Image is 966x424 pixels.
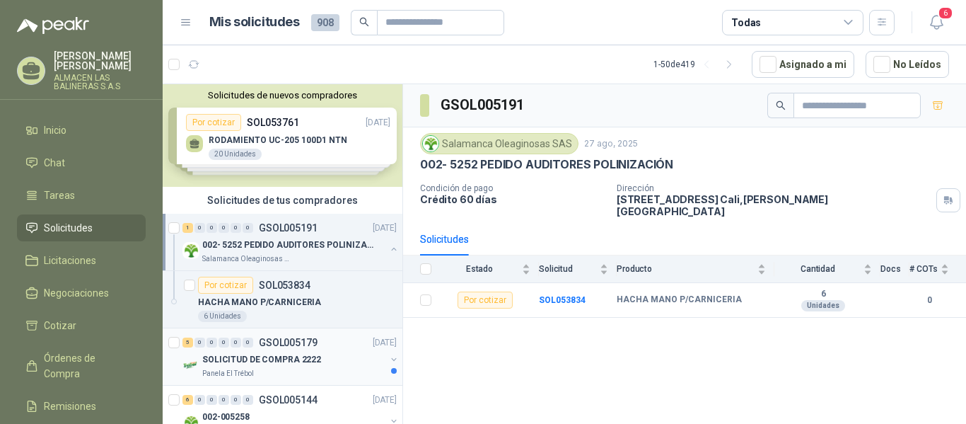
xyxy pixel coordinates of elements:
[420,183,605,193] p: Condición de pago
[259,395,318,405] p: GSOL005144
[54,51,146,71] p: [PERSON_NAME] [PERSON_NAME]
[539,264,597,274] span: Solicitud
[880,256,909,283] th: Docs
[163,271,402,328] a: Por cotizarSOL053834HACHA MANO P/CARNICERIA6 Unidades
[774,289,872,300] b: 6
[219,395,229,405] div: 0
[206,223,217,233] div: 0
[774,264,861,274] span: Cantidad
[801,300,845,311] div: Unidades
[617,294,742,306] b: HACHA MANO P/CARNICERIA
[617,193,931,217] p: [STREET_ADDRESS] Cali , [PERSON_NAME][GEOGRAPHIC_DATA]
[219,338,229,348] div: 0
[311,14,339,31] span: 908
[373,394,397,407] p: [DATE]
[209,12,300,33] h1: Mis solicitudes
[182,242,199,259] img: Company Logo
[774,256,880,283] th: Cantidad
[168,90,397,101] button: Solicitudes de nuevos compradores
[44,188,75,203] span: Tareas
[17,214,146,241] a: Solicitudes
[44,350,132,382] span: Órdenes de Compra
[202,353,321,367] p: SOLICITUD DE COMPRA 2222
[182,395,193,405] div: 6
[420,157,673,172] p: 002- 5252 PEDIDO AUDITORES POLINIZACIÓN
[182,334,400,379] a: 5 0 0 0 0 0 GSOL005179[DATE] Company LogoSOLICITUD DE COMPRA 2222Panela El Trébol
[776,101,786,110] span: search
[231,338,241,348] div: 0
[182,219,400,265] a: 1 0 0 0 0 0 GSOL005191[DATE] Company Logo002- 5252 PEDIDO AUDITORES POLINIZACIÓNSalamanca Oleagin...
[924,10,949,35] button: 6
[163,187,402,214] div: Solicitudes de tus compradores
[17,280,146,306] a: Negociaciones
[866,51,949,78] button: No Leídos
[441,94,526,116] h3: GSOL005191
[359,17,369,27] span: search
[44,285,109,301] span: Negociaciones
[202,239,378,252] p: 002- 5252 PEDIDO AUDITORES POLINIZACIÓN
[909,294,949,307] b: 0
[206,338,217,348] div: 0
[752,51,854,78] button: Asignado a mi
[17,247,146,274] a: Licitaciones
[259,223,318,233] p: GSOL005191
[17,182,146,209] a: Tareas
[202,411,250,424] p: 002-005258
[617,256,774,283] th: Producto
[182,357,199,374] img: Company Logo
[909,264,938,274] span: # COTs
[420,193,605,205] p: Crédito 60 días
[44,220,93,236] span: Solicitudes
[617,183,931,193] p: Dirección
[243,395,253,405] div: 0
[653,53,740,76] div: 1 - 50 de 419
[243,338,253,348] div: 0
[420,231,469,247] div: Solicitudes
[17,117,146,144] a: Inicio
[259,280,310,290] p: SOL053834
[423,136,438,151] img: Company Logo
[202,253,291,265] p: Salamanca Oleaginosas SAS
[44,122,66,138] span: Inicio
[259,338,318,348] p: GSOL005179
[731,15,761,30] div: Todas
[539,256,617,283] th: Solicitud
[202,368,254,379] p: Panela El Trébol
[17,393,146,420] a: Remisiones
[373,222,397,235] p: [DATE]
[194,338,205,348] div: 0
[17,17,89,34] img: Logo peakr
[198,277,253,294] div: Por cotizar
[420,133,578,154] div: Salamanca Oleaginosas SAS
[198,311,247,322] div: 6 Unidades
[198,296,321,309] p: HACHA MANO P/CARNICERIA
[440,256,539,283] th: Estado
[231,223,241,233] div: 0
[17,149,146,176] a: Chat
[182,338,193,348] div: 5
[206,395,217,405] div: 0
[219,223,229,233] div: 0
[938,6,953,20] span: 6
[44,253,96,268] span: Licitaciones
[231,395,241,405] div: 0
[440,264,519,274] span: Estado
[243,223,253,233] div: 0
[584,137,638,151] p: 27 ago, 2025
[194,223,205,233] div: 0
[182,223,193,233] div: 1
[458,292,513,309] div: Por cotizar
[17,345,146,387] a: Órdenes de Compra
[163,84,402,187] div: Solicitudes de nuevos compradoresPor cotizarSOL053761[DATE] RODAMIENTO UC-205 100D1 NTN20 Unidade...
[909,256,966,283] th: # COTs
[539,295,586,305] a: SOL053834
[17,312,146,339] a: Cotizar
[54,74,146,91] p: ALMACEN LAS BALINERAS S.A.S
[44,155,65,171] span: Chat
[617,264,755,274] span: Producto
[44,318,76,333] span: Cotizar
[44,399,96,414] span: Remisiones
[373,336,397,350] p: [DATE]
[194,395,205,405] div: 0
